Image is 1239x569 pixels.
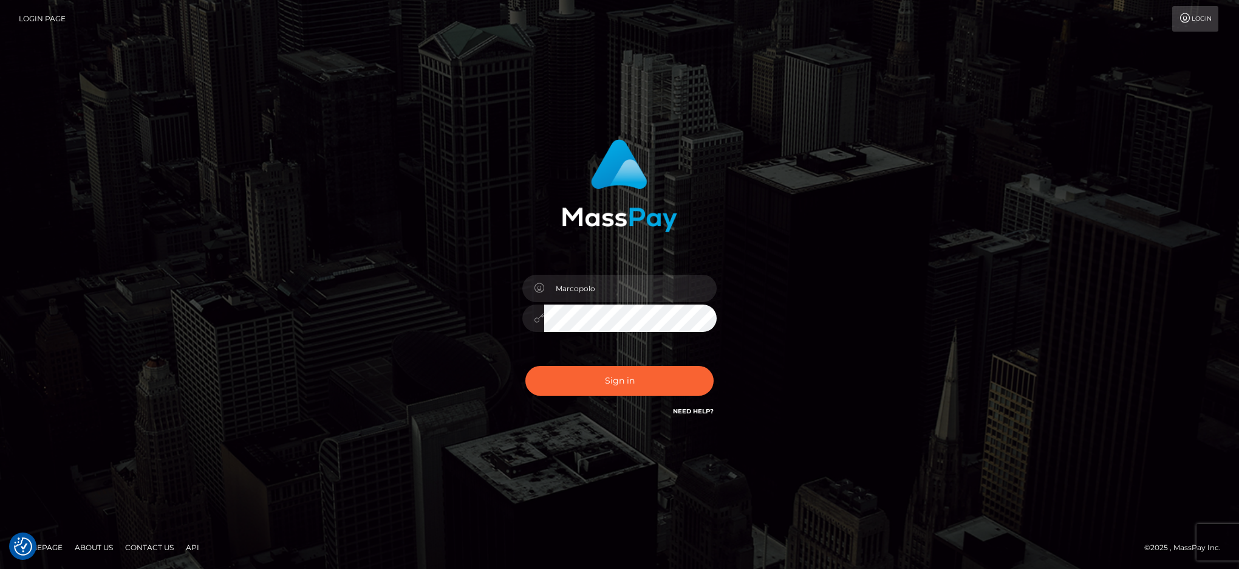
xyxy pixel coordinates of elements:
[1172,6,1218,32] a: Login
[181,538,204,557] a: API
[525,366,714,396] button: Sign in
[562,139,677,232] img: MassPay Login
[14,537,32,556] img: Revisit consent button
[70,538,118,557] a: About Us
[19,6,66,32] a: Login Page
[13,538,67,557] a: Homepage
[673,407,714,415] a: Need Help?
[544,275,717,302] input: Username...
[1144,541,1230,554] div: © 2025 , MassPay Inc.
[14,537,32,556] button: Consent Preferences
[120,538,179,557] a: Contact Us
